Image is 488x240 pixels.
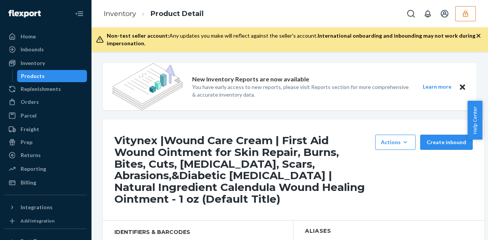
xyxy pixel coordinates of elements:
div: Integrations [21,203,53,211]
a: Freight [5,123,87,135]
div: Actions [381,138,410,146]
div: Parcel [21,112,37,119]
div: Reporting [21,165,46,173]
button: Close Navigation [72,6,87,21]
button: Learn more [418,82,456,92]
a: Inbounds [5,43,87,56]
button: Close [457,82,467,92]
div: Prep [21,138,32,146]
a: Product Detail [151,10,204,18]
iframe: Opens a widget where you can chat to one of our agents [440,217,480,236]
div: Any updates you make will reflect against the seller's account. [107,32,476,47]
div: Inbounds [21,46,44,53]
ol: breadcrumbs [98,3,210,25]
button: Open notifications [420,6,435,21]
a: Inventory [104,10,136,18]
div: Add Integration [21,218,55,224]
h2: Aliases [305,228,473,234]
h1: Vitynex |Wound Care Cream | First Aid Wound Ointment for Skin Repair, Burns, Bites, Cuts, [MEDICA... [114,135,371,205]
a: Orders [5,96,87,108]
a: Replenishments [5,83,87,95]
div: Home [21,33,36,40]
button: Open account menu [437,6,452,21]
a: Prep [5,136,87,148]
div: Replenishments [21,85,61,93]
p: You have early access to new reports, please visit Reports section for more comprehensive & accur... [192,83,409,99]
span: identifiers & barcodes [114,228,282,236]
div: Products [21,72,45,80]
button: Create inbound [420,135,473,150]
a: Products [17,70,87,82]
img: Flexport logo [8,10,41,17]
a: Add Integration [5,216,87,226]
div: Freight [21,126,39,133]
a: Inventory [5,57,87,69]
a: Parcel [5,110,87,122]
a: Reporting [5,163,87,175]
button: Open Search Box [403,6,419,21]
div: Returns [21,151,41,159]
button: Integrations [5,201,87,213]
button: Actions [375,135,416,150]
button: Help Center [467,101,482,140]
p: New Inventory Reports are now available [192,75,309,84]
a: Home [5,30,87,43]
a: Billing [5,176,87,189]
div: Billing [21,179,36,186]
a: Returns [5,149,87,161]
span: Non-test seller account: [107,32,169,39]
div: Orders [21,98,39,106]
img: new-reports-banner-icon.82668bd98b6a51aee86340f2a7b77ae3.png [112,63,183,110]
div: Inventory [21,59,45,67]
